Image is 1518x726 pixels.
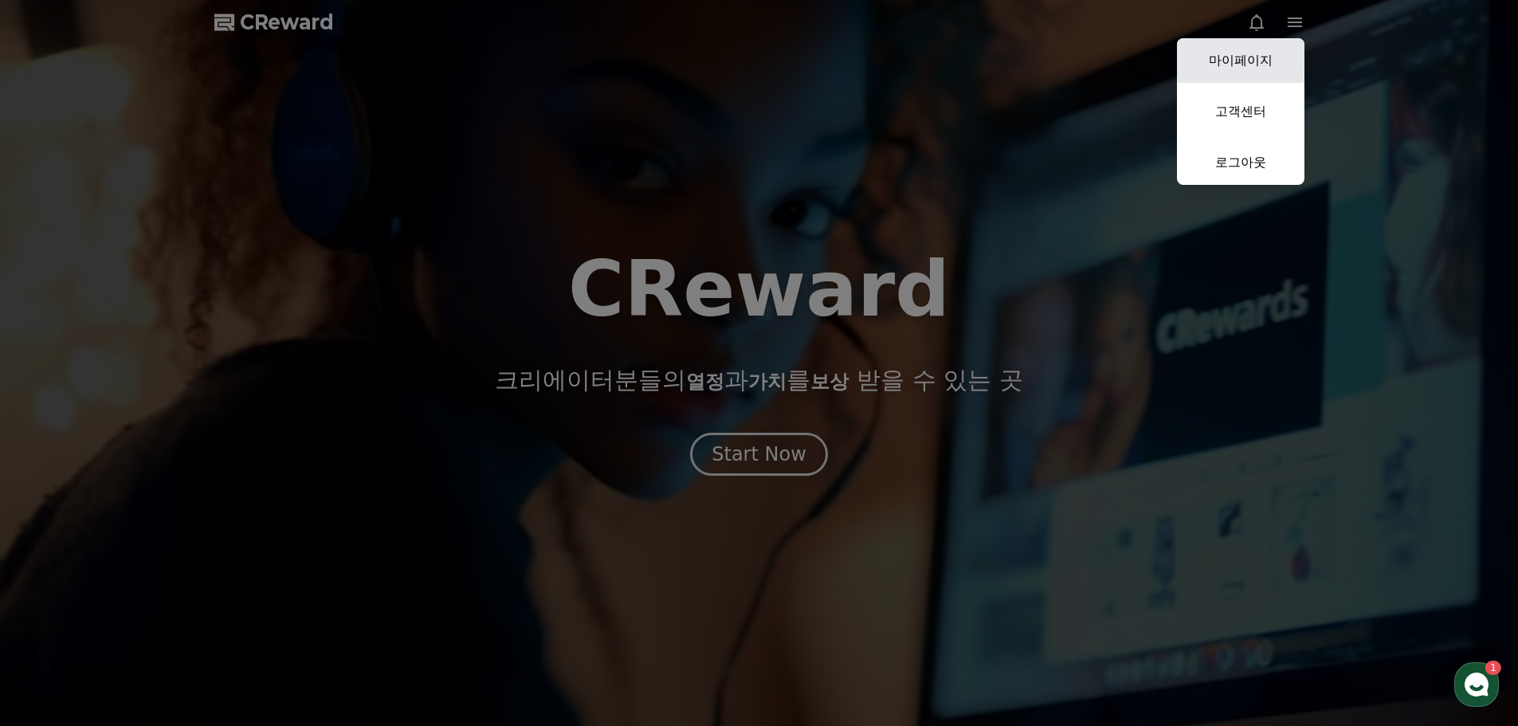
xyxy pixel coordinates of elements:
a: 로그아웃 [1177,140,1304,185]
a: 1대화 [105,505,206,545]
a: 설정 [206,505,306,545]
button: 마이페이지 고객센터 로그아웃 [1177,38,1304,185]
span: 설정 [246,529,265,542]
a: 홈 [5,505,105,545]
span: 홈 [50,529,60,542]
a: 고객센터 [1177,89,1304,134]
a: 마이페이지 [1177,38,1304,83]
span: 대화 [146,530,165,543]
span: 1 [162,504,167,517]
